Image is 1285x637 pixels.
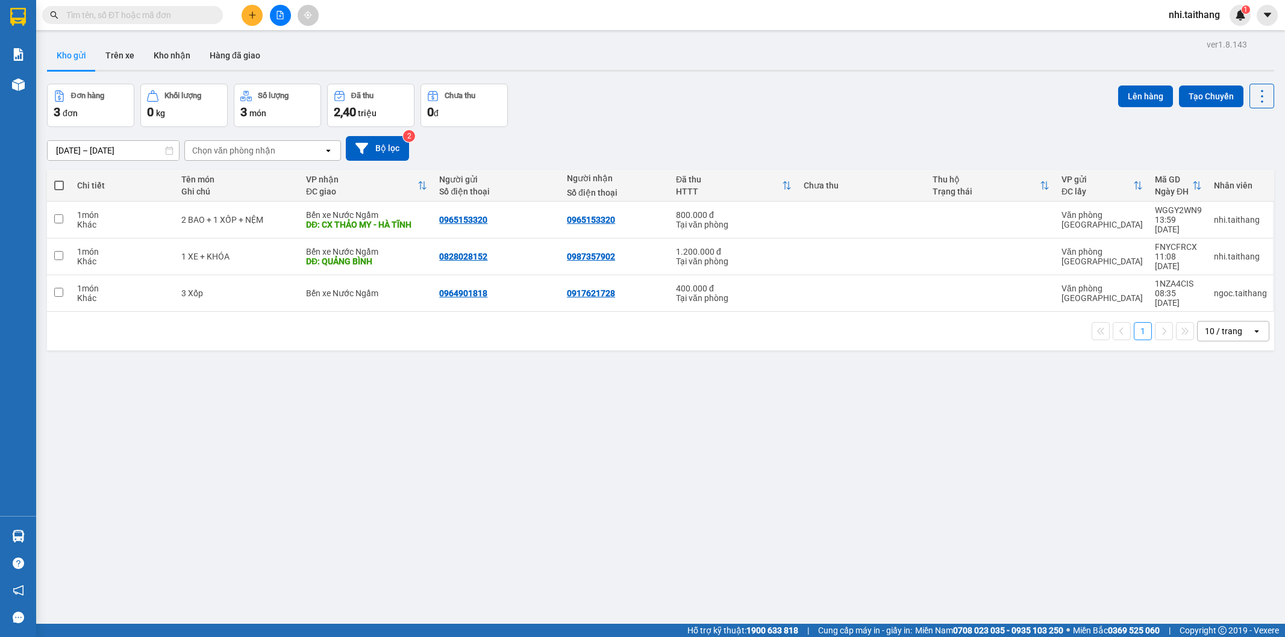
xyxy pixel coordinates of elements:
[54,105,60,119] span: 3
[1066,628,1070,633] span: ⚪️
[567,188,664,197] div: Số điện thoại
[1061,284,1143,303] div: Văn phòng [GEOGRAPHIC_DATA]
[47,41,96,70] button: Kho gửi
[71,92,104,100] div: Đơn hàng
[567,215,615,225] div: 0965153320
[927,170,1055,202] th: Toggle SortBy
[1061,210,1143,229] div: Văn phòng [GEOGRAPHIC_DATA]
[1235,10,1246,20] img: icon-new-feature
[1073,624,1160,637] span: Miền Bắc
[1155,252,1202,271] div: 11:08 [DATE]
[77,293,170,303] div: Khác
[306,175,417,184] div: VP nhận
[1134,322,1152,340] button: 1
[334,105,356,119] span: 2,40
[77,256,170,266] div: Khác
[1155,205,1202,215] div: WGGY2WN9
[421,84,508,127] button: Chưa thu0đ
[439,187,555,196] div: Số điện thoại
[439,215,487,225] div: 0965153320
[249,108,266,118] span: món
[327,84,414,127] button: Đã thu2,40 triệu
[258,92,289,100] div: Số lượng
[915,624,1063,637] span: Miền Nam
[687,624,798,637] span: Hỗ trợ kỹ thuật:
[96,41,144,70] button: Trên xe
[77,210,170,220] div: 1 món
[567,288,615,298] div: 0917621728
[306,187,417,196] div: ĐC giao
[181,187,294,196] div: Ghi chú
[12,48,25,61] img: solution-icon
[181,215,294,225] div: 2 BAO + 1 XỐP + NỆM
[567,252,615,261] div: 0987357902
[13,585,24,596] span: notification
[676,284,792,293] div: 400.000 đ
[77,220,170,229] div: Khác
[807,624,809,637] span: |
[1214,215,1267,225] div: nhi.taithang
[439,175,555,184] div: Người gửi
[50,11,58,19] span: search
[804,181,921,190] div: Chưa thu
[1061,247,1143,266] div: Văn phòng [GEOGRAPHIC_DATA]
[1155,288,1202,308] div: 08:35 [DATE]
[324,146,333,155] svg: open
[1214,181,1267,190] div: Nhân viên
[13,558,24,569] span: question-circle
[434,108,439,118] span: đ
[156,108,165,118] span: kg
[276,11,284,19] span: file-add
[567,173,664,183] div: Người nhận
[12,530,25,542] img: warehouse-icon
[1155,215,1202,234] div: 13:59 [DATE]
[1257,5,1278,26] button: caret-down
[147,105,154,119] span: 0
[140,84,228,127] button: Khối lượng0kg
[304,11,312,19] span: aim
[1155,175,1192,184] div: Mã GD
[676,210,792,220] div: 800.000 đ
[1262,10,1273,20] span: caret-down
[181,175,294,184] div: Tên món
[818,624,912,637] span: Cung cấp máy in - giấy in:
[10,8,26,26] img: logo-vxr
[13,612,24,623] span: message
[1055,170,1149,202] th: Toggle SortBy
[1155,187,1192,196] div: Ngày ĐH
[306,210,427,220] div: Bến xe Nước Ngầm
[1214,252,1267,261] div: nhi.taithang
[12,78,25,91] img: warehouse-icon
[439,252,487,261] div: 0828028152
[403,130,415,142] sup: 2
[746,626,798,635] strong: 1900 633 818
[676,220,792,229] div: Tại văn phòng
[47,84,134,127] button: Đơn hàng3đơn
[676,187,782,196] div: HTTT
[1061,175,1133,184] div: VP gửi
[933,175,1040,184] div: Thu hộ
[346,136,409,161] button: Bộ lọc
[1242,5,1250,14] sup: 1
[351,92,374,100] div: Đã thu
[1061,187,1133,196] div: ĐC lấy
[1155,242,1202,252] div: FNYCFRCX
[306,256,427,266] div: DĐ: QUẢNG BÌNH
[306,220,427,229] div: DĐ: CX THẢO MY - HÀ TĨNH
[300,170,433,202] th: Toggle SortBy
[164,92,201,100] div: Khối lượng
[427,105,434,119] span: 0
[953,626,1063,635] strong: 0708 023 035 - 0935 103 250
[445,92,475,100] div: Chưa thu
[358,108,377,118] span: triệu
[200,41,270,70] button: Hàng đã giao
[306,288,427,298] div: Bến xe Nước Ngầm
[240,105,247,119] span: 3
[1214,288,1267,298] div: ngoc.taithang
[676,256,792,266] div: Tại văn phòng
[181,252,294,261] div: 1 XE + KHÓA
[66,8,208,22] input: Tìm tên, số ĐT hoặc mã đơn
[676,247,792,256] div: 1.200.000 đ
[676,293,792,303] div: Tại văn phòng
[77,284,170,293] div: 1 món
